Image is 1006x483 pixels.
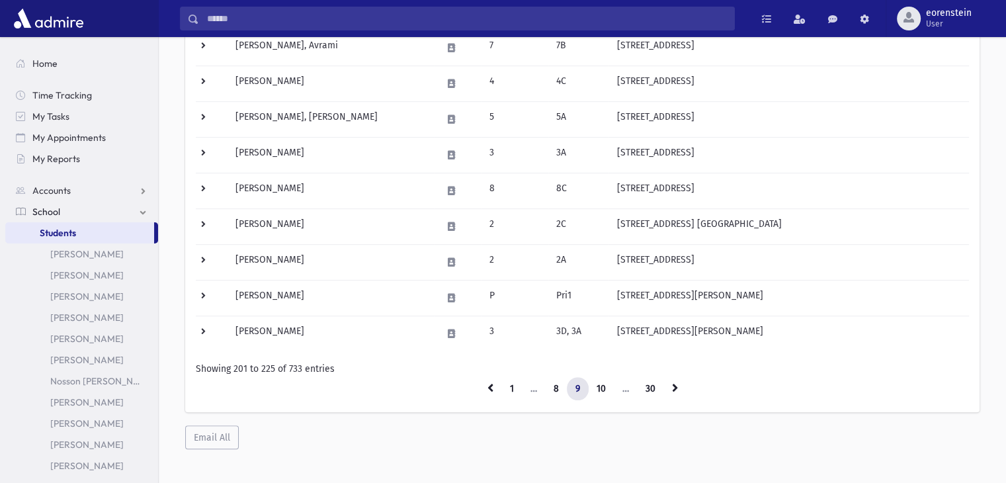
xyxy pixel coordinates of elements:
[228,280,434,316] td: [PERSON_NAME]
[32,110,69,122] span: My Tasks
[196,362,969,376] div: Showing 201 to 225 of 733 entries
[228,30,434,66] td: [PERSON_NAME], Avrami
[608,101,969,137] td: [STREET_ADDRESS]
[32,185,71,197] span: Accounts
[548,30,608,66] td: 7B
[482,137,549,173] td: 3
[608,66,969,101] td: [STREET_ADDRESS]
[5,286,158,307] a: [PERSON_NAME]
[548,137,608,173] td: 3A
[228,316,434,351] td: [PERSON_NAME]
[482,208,549,244] td: 2
[228,137,434,173] td: [PERSON_NAME]
[608,244,969,280] td: [STREET_ADDRESS]
[482,30,549,66] td: 7
[567,377,589,401] a: 9
[548,316,608,351] td: 3D, 3A
[5,85,158,106] a: Time Tracking
[228,208,434,244] td: [PERSON_NAME]
[482,66,549,101] td: 4
[482,244,549,280] td: 2
[926,8,972,19] span: eorenstein
[32,89,92,101] span: Time Tracking
[5,455,158,476] a: [PERSON_NAME]
[228,101,434,137] td: [PERSON_NAME], [PERSON_NAME]
[548,280,608,316] td: Pri1
[548,208,608,244] td: 2C
[482,101,549,137] td: 5
[5,349,158,371] a: [PERSON_NAME]
[608,208,969,244] td: [STREET_ADDRESS] [GEOGRAPHIC_DATA]
[5,106,158,127] a: My Tasks
[11,5,87,32] img: AdmirePro
[5,265,158,286] a: [PERSON_NAME]
[32,206,60,218] span: School
[5,180,158,201] a: Accounts
[5,222,154,243] a: Students
[482,173,549,208] td: 8
[5,307,158,328] a: [PERSON_NAME]
[926,19,972,29] span: User
[5,371,158,392] a: Nosson [PERSON_NAME]
[32,58,58,69] span: Home
[32,132,106,144] span: My Appointments
[548,244,608,280] td: 2A
[637,377,664,401] a: 30
[545,377,567,401] a: 8
[5,434,158,455] a: [PERSON_NAME]
[482,316,549,351] td: 3
[501,377,523,401] a: 1
[228,66,434,101] td: [PERSON_NAME]
[5,201,158,222] a: School
[548,101,608,137] td: 5A
[5,148,158,169] a: My Reports
[5,328,158,349] a: [PERSON_NAME]
[608,316,969,351] td: [STREET_ADDRESS][PERSON_NAME]
[40,227,76,239] span: Students
[32,153,80,165] span: My Reports
[5,243,158,265] a: [PERSON_NAME]
[5,413,158,434] a: [PERSON_NAME]
[199,7,734,30] input: Search
[548,66,608,101] td: 4C
[608,30,969,66] td: [STREET_ADDRESS]
[608,280,969,316] td: [STREET_ADDRESS][PERSON_NAME]
[482,280,549,316] td: P
[228,244,434,280] td: [PERSON_NAME]
[5,127,158,148] a: My Appointments
[608,173,969,208] td: [STREET_ADDRESS]
[608,137,969,173] td: [STREET_ADDRESS]
[5,53,158,74] a: Home
[588,377,614,401] a: 10
[185,425,239,449] button: Email All
[548,173,608,208] td: 8C
[5,392,158,413] a: [PERSON_NAME]
[228,173,434,208] td: [PERSON_NAME]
